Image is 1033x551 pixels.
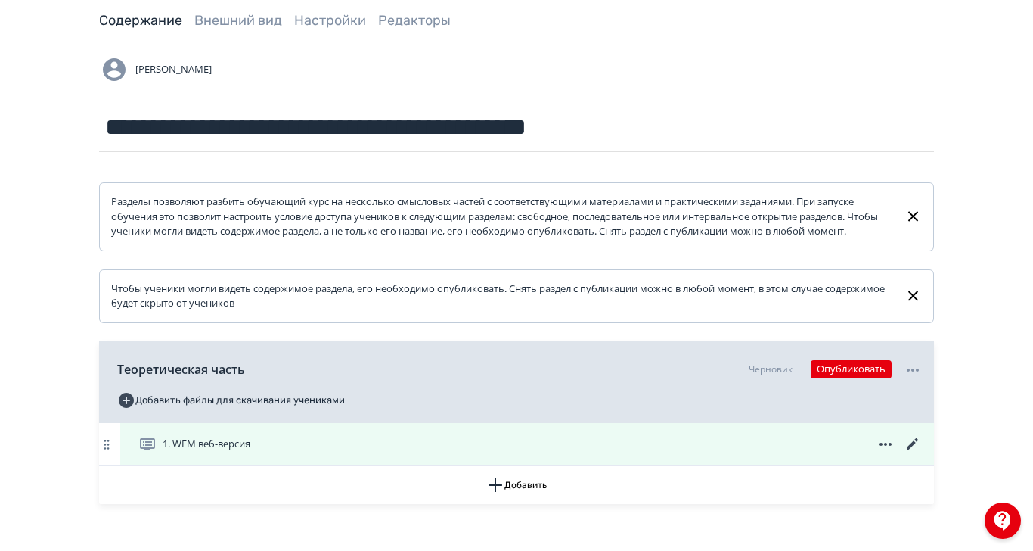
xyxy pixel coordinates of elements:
[194,12,282,29] a: Внешний вид
[163,437,250,452] span: 1. WFM веб-версия
[811,360,892,378] button: Опубликовать
[111,282,892,311] div: Чтобы ученики могли видеть содержимое раздела, его необходимо опубликовать. Снять раздел с публик...
[99,12,182,29] a: Содержание
[117,360,245,378] span: Теоретическая часть
[99,423,934,466] div: 1. WFM веб-версия
[378,12,451,29] a: Редакторы
[111,195,892,239] div: Разделы позволяют разбить обучающий курс на несколько смысловых частей с соответствующими материа...
[99,466,934,504] button: Добавить
[749,363,793,376] div: Черновик
[117,388,345,412] button: Добавить файлы для скачивания учениками
[135,62,212,77] span: [PERSON_NAME]
[294,12,366,29] a: Настройки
